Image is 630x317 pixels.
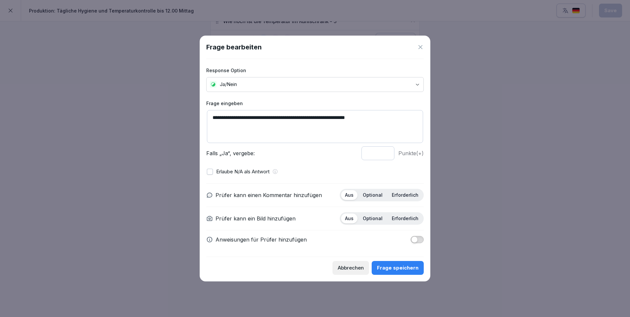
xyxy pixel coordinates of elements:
div: Frage speichern [377,264,418,272]
p: Anweisungen für Prüfer hinzufügen [215,236,307,244]
p: Erforderlich [392,192,418,198]
p: Optional [363,192,383,198]
label: Frage eingeben [206,100,424,107]
h1: Frage bearbeiten [206,42,262,52]
p: Aus [345,216,354,221]
p: Erlaube N/A als Antwort [216,168,270,176]
p: Aus [345,192,354,198]
div: Abbrechen [338,264,364,272]
label: Response Option [206,67,424,74]
p: Erforderlich [392,216,418,221]
button: Abbrechen [332,261,369,275]
button: Frage speichern [372,261,424,275]
p: Punkte (+) [398,149,424,157]
p: Optional [363,216,383,221]
p: Falls „Ja“, vergebe: [206,149,358,157]
p: Prüfer kann ein Bild hinzufügen [215,215,296,222]
p: Prüfer kann einen Kommentar hinzufügen [215,191,322,199]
